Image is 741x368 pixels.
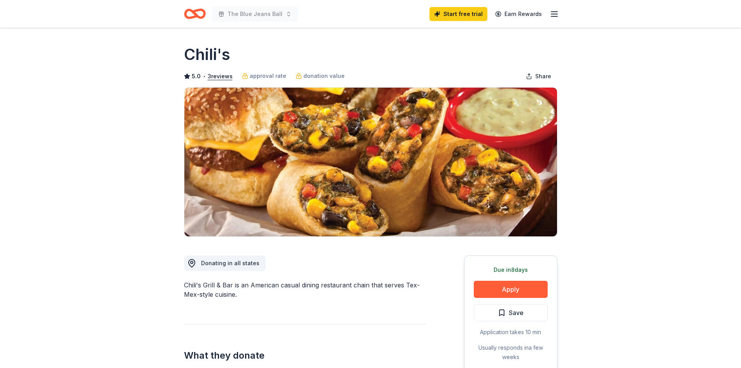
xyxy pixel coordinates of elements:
[203,73,205,79] span: •
[184,5,206,23] a: Home
[474,304,548,321] button: Save
[296,71,345,81] a: donation value
[303,71,345,81] span: donation value
[184,280,427,299] div: Chili's Grill & Bar is an American casual dining restaurant chain that serves Tex-Mex-style cuisine.
[201,260,259,266] span: Donating in all states
[184,349,427,362] h2: What they donate
[250,71,286,81] span: approval rate
[184,44,230,65] h1: Chili's
[474,265,548,275] div: Due in 8 days
[192,72,201,81] span: 5.0
[429,7,487,21] a: Start free trial
[474,281,548,298] button: Apply
[212,6,298,22] button: The Blue Jeans Ball
[242,71,286,81] a: approval rate
[474,343,548,362] div: Usually responds in a few weeks
[474,328,548,337] div: Application takes 10 min
[509,308,524,318] span: Save
[535,72,551,81] span: Share
[490,7,547,21] a: Earn Rewards
[228,9,282,19] span: The Blue Jeans Ball
[184,88,557,236] img: Image for Chili's
[208,72,233,81] button: 3reviews
[520,69,557,84] button: Share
